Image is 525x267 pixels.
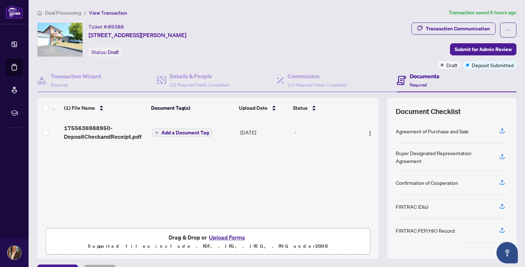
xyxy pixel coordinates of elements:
[506,28,511,33] span: ellipsis
[108,49,119,55] span: Draft
[396,127,469,135] div: Agreement of Purchase and Sale
[367,130,373,136] img: Logo
[51,72,101,80] h4: Transaction Wizard
[89,10,127,16] span: View Transaction
[426,23,490,34] div: Transaction Communication
[169,233,247,242] span: Drag & Drop or
[84,9,86,17] li: /
[450,43,516,55] button: Submit for Admin Review
[50,242,365,251] p: Supported files include .PDF, .JPG, .JPEG, .PNG under 25 MB
[455,44,512,55] span: Submit for Admin Review
[170,82,229,88] span: 2/2 Required Fields Completed
[396,203,428,211] div: FINTRAC ID(s)
[7,246,21,259] img: Profile Icon
[89,47,122,57] div: Status:
[46,228,370,255] span: Drag & Drop orUpload FormsSupported files include .PDF, .JPG, .JPEG, .PNG under25MB
[237,118,292,147] td: [DATE]
[152,128,212,137] button: Add a Document Tag
[6,5,23,19] img: logo
[410,72,439,80] h4: Documents
[295,128,357,136] div: -
[148,98,236,118] th: Document Tag(s)
[161,130,209,135] span: Add a Document Tag
[396,227,455,234] div: FINTRAC PEP/HIO Record
[472,61,514,69] span: Deposit Submitted
[64,104,95,112] span: (1) File Name
[364,127,376,138] button: Logo
[89,23,124,31] div: Ticket #:
[446,61,457,69] span: Draft
[239,104,267,112] span: Upload Date
[293,104,307,112] span: Status
[287,82,347,88] span: 1/1 Required Fields Completed
[396,107,461,117] span: Document Checklist
[89,31,186,39] span: [STREET_ADDRESS][PERSON_NAME]
[236,98,290,118] th: Upload Date
[411,23,496,35] button: Transaction Communication
[449,9,516,17] article: Transaction saved 4 hours ago
[207,233,247,242] button: Upload Forms
[61,98,148,118] th: (1) File Name
[496,242,518,263] button: Open asap
[155,131,159,134] span: plus
[287,72,347,80] h4: Commission
[290,98,357,118] th: Status
[410,82,427,88] span: Required
[108,24,124,30] span: 49388
[37,23,82,56] img: IMG-W12348154_1.jpg
[396,149,491,165] div: Buyer Designated Representation Agreement
[396,179,458,187] div: Confirmation of Cooperation
[45,10,81,16] span: Deal Processing
[37,10,42,15] span: home
[51,82,68,88] span: Required
[170,72,229,80] h4: Details & People
[64,124,146,141] span: 1755636988950-DepositCheckandReceipt.pdf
